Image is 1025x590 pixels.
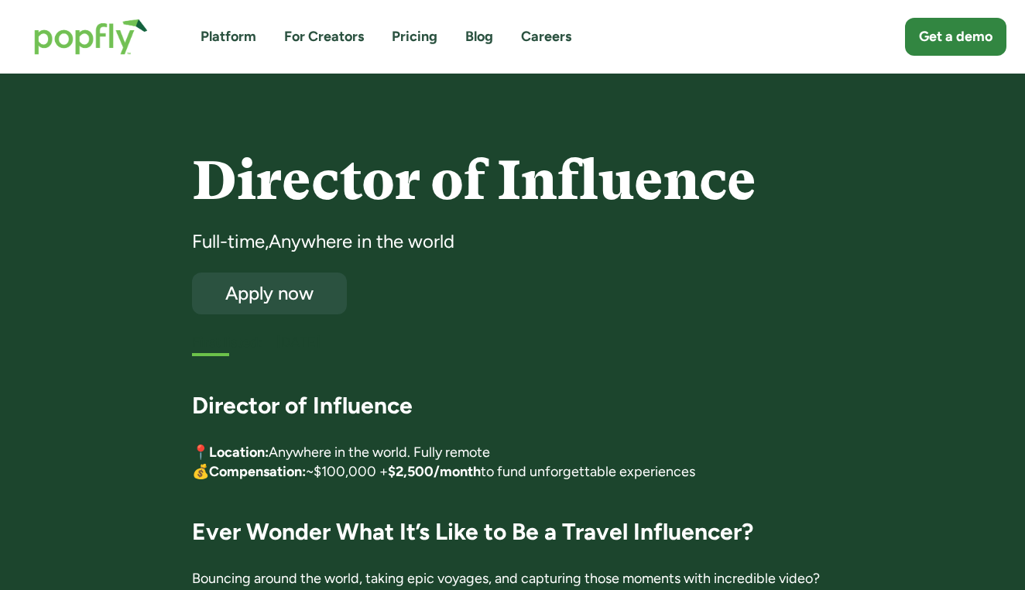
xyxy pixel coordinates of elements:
[192,443,834,482] p: 📍 Anywhere in the world. Fully remote 💰 ~$100,000 + to fund unforgettable experiences
[521,27,571,46] a: Careers
[388,463,481,480] strong: $2,500/month
[192,333,262,352] h5: First listed:
[201,27,256,46] a: Platform
[919,27,992,46] div: Get a demo
[192,391,413,420] strong: Director of Influence
[269,229,454,254] div: Anywhere in the world
[209,444,269,461] strong: Location:
[465,27,493,46] a: Blog
[209,463,306,480] strong: Compensation:
[192,229,265,254] div: Full-time
[284,27,364,46] a: For Creators
[206,283,333,303] div: Apply now
[19,3,163,70] a: home
[192,273,347,314] a: Apply now
[265,229,269,254] div: ,
[905,18,1006,56] a: Get a demo
[392,27,437,46] a: Pricing
[192,517,753,546] strong: Ever Wonder What It’s Like to Be a Travel Influencer?
[276,333,834,352] div: [DATE]
[192,151,834,211] h4: Director of Influence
